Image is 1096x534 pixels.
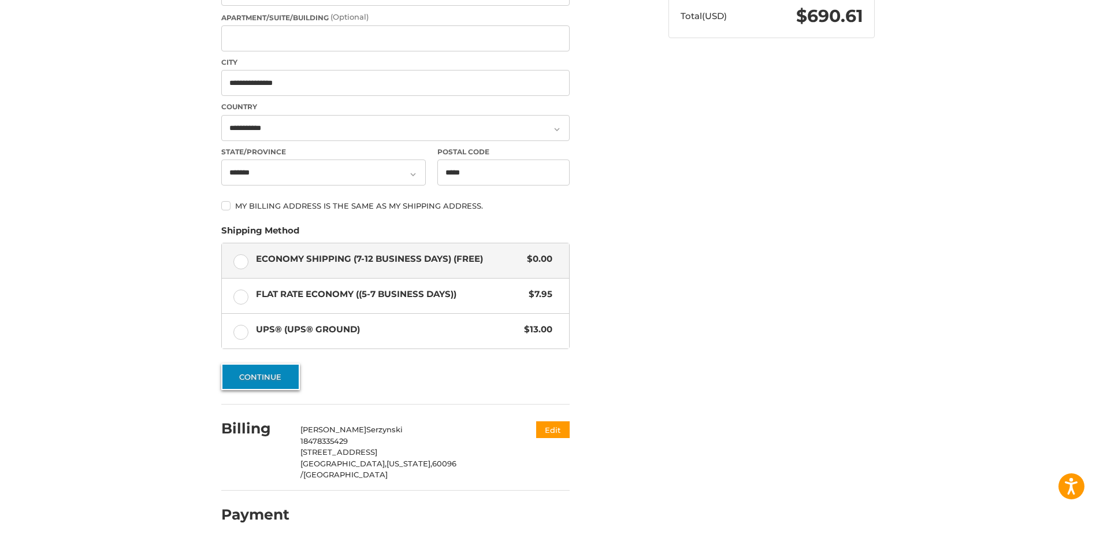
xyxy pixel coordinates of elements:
small: (Optional) [330,12,369,21]
span: [STREET_ADDRESS] [300,447,377,457]
h2: Billing [221,420,289,437]
h2: Payment [221,506,289,524]
span: $7.95 [523,288,552,301]
label: Postal Code [437,147,570,157]
label: My billing address is the same as my shipping address. [221,201,570,210]
button: Continue [221,364,300,390]
span: Flat Rate Economy ((5-7 Business Days)) [256,288,523,301]
label: Apartment/Suite/Building [221,12,570,23]
label: State/Province [221,147,426,157]
span: $13.00 [518,323,552,336]
span: Serzynski [366,425,403,434]
iframe: Google Customer Reviews [1001,503,1096,534]
span: [GEOGRAPHIC_DATA], [300,459,387,468]
span: [GEOGRAPHIC_DATA] [303,470,388,479]
span: [US_STATE], [387,459,432,468]
legend: Shipping Method [221,224,299,243]
span: 18478335429 [300,436,348,446]
span: [PERSON_NAME] [300,425,366,434]
span: Economy Shipping (7-12 Business Days) (Free) [256,253,522,266]
span: UPS® (UPS® Ground) [256,323,519,336]
span: $690.61 [796,5,863,27]
button: Edit [536,421,570,438]
span: Total (USD) [681,10,727,21]
span: $0.00 [521,253,552,266]
label: Country [221,102,570,112]
label: City [221,57,570,68]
